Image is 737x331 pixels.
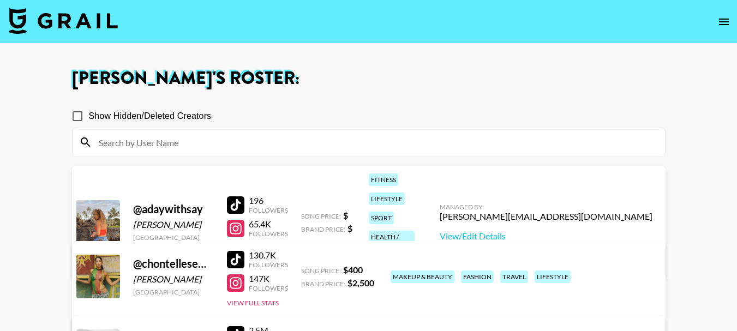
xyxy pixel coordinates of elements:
div: fitness [369,173,398,186]
div: lifestyle [369,192,405,205]
div: Followers [249,284,288,292]
div: makeup & beauty [391,270,454,283]
span: Song Price: [301,267,341,275]
div: health / wellness [369,231,415,251]
div: 147K [249,273,288,284]
div: [PERSON_NAME][EMAIL_ADDRESS][DOMAIN_NAME] [440,211,652,222]
div: [PERSON_NAME] [133,219,214,230]
a: View/Edit Details [440,231,652,242]
div: 196 [249,195,288,206]
div: [GEOGRAPHIC_DATA] [133,288,214,296]
strong: $ 2,500 [347,278,374,288]
div: @ adaywithsay [133,202,214,216]
div: Followers [249,206,288,214]
button: open drawer [713,11,735,33]
strong: $ [347,223,352,233]
button: View Full Stats [227,299,279,307]
span: Song Price: [301,212,341,220]
div: Followers [249,261,288,269]
span: Brand Price: [301,225,345,233]
div: 130.7K [249,250,288,261]
div: [GEOGRAPHIC_DATA] [133,233,214,242]
div: Managed By [440,203,652,211]
h1: [PERSON_NAME] 's Roster: [72,70,666,87]
div: lifestyle [535,270,571,283]
span: Show Hidden/Deleted Creators [89,110,212,123]
input: Search by User Name [92,134,658,151]
div: travel [500,270,528,283]
div: sport [369,212,394,224]
div: Followers [249,230,288,238]
div: 65.4K [249,219,288,230]
span: Brand Price: [301,280,345,288]
strong: $ 400 [343,264,363,275]
div: [PERSON_NAME] [133,274,214,285]
div: fashion [461,270,494,283]
img: Grail Talent [9,8,118,34]
div: @ chontellesewett [133,257,214,270]
strong: $ [343,210,348,220]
